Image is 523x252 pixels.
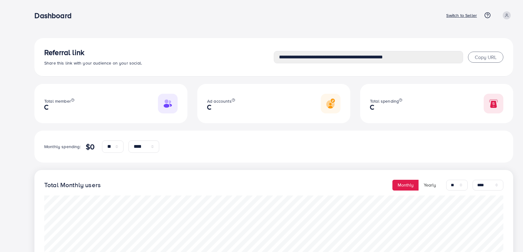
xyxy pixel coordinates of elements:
span: Ad accounts [207,98,232,104]
img: Responsive image [321,94,340,113]
button: Copy URL [468,52,503,63]
span: Copy URL [475,54,497,61]
img: Responsive image [158,94,178,113]
span: Total member [44,98,71,104]
h4: $0 [86,142,95,151]
p: Switch to Seller [446,12,477,19]
h3: Dashboard [34,11,76,20]
img: Responsive image [484,94,503,113]
span: Total spending [370,98,399,104]
button: Yearly [419,180,441,191]
h4: Total Monthly users [44,181,101,189]
h3: Referral link [44,48,274,57]
p: Monthly spending: [44,143,81,150]
span: Share this link with your audience on your social. [44,60,142,66]
button: Monthly [392,180,419,191]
